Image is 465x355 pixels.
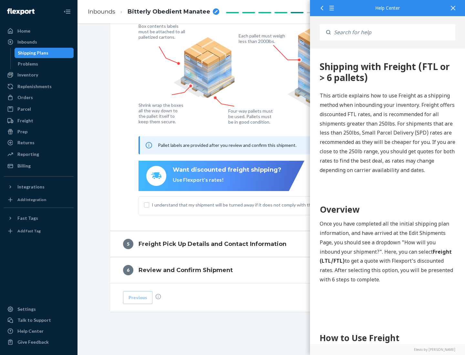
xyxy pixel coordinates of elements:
button: Previous [123,291,152,304]
a: Inventory [4,70,74,80]
button: 6Review and Confirm Shipment [110,257,433,283]
p: Once you have completed all the initial shipping plan information, and have arrived at the Edit S... [10,171,145,236]
div: Want discounted freight shipping? [173,166,281,174]
a: Inbounds [4,37,74,47]
ol: breadcrumbs [83,2,224,21]
a: Settings [4,304,74,314]
div: Billing [17,163,31,169]
input: I understand that my shipment will be turned away if it does not comply with the above guidelines. [144,202,149,208]
a: Prep [4,127,74,137]
a: Billing [4,161,74,171]
div: Add Fast Tag [17,228,41,234]
h1: Overview [10,155,145,167]
figcaption: Shrink wrap the boxes all the way down to the pallet itself to keep them secure. [139,102,185,124]
p: This article explains how to use Freight as a shipping method when inbounding your inventory. Fre... [10,43,145,126]
div: 5 [123,239,133,249]
span: Bitterly Obedient Manatee [128,8,210,16]
div: Home [17,28,30,34]
div: Problems [18,61,38,67]
a: Elevio by [PERSON_NAME] [320,347,455,352]
a: Returns [4,137,74,148]
div: 360 Shipping with Freight (FTL or > 6 pallets) [10,13,145,35]
span: Pallet labels are provided after you review and confirm this shipment. [158,142,296,148]
a: Parcel [4,104,74,114]
a: Reporting [4,149,74,159]
div: Talk to Support [17,317,51,323]
div: Integrations [17,184,45,190]
h4: Freight Pick Up Details and Contact Information [139,240,286,248]
a: Add Integration [4,195,74,205]
div: Add Integration [17,197,46,202]
a: Orders [4,92,74,103]
div: Use Flexport's rates! [173,176,281,184]
div: Help Center [320,6,455,10]
h1: How to Use Freight [10,283,145,296]
a: Problems [15,59,74,69]
button: Close Navigation [61,5,74,18]
div: Prep [17,128,27,135]
div: Freight [17,117,33,124]
div: 6 [123,265,133,275]
span: I understand that my shipment will be turned away if it does not comply with the above guidelines. [152,202,399,208]
img: Flexport logo [7,8,35,15]
div: Shipping Plans [18,50,48,56]
div: Fast Tags [17,215,38,221]
a: Shipping Plans [15,48,74,58]
button: Fast Tags [4,213,74,223]
h4: Review and Confirm Shipment [139,266,233,274]
div: Inbounds [17,39,37,45]
input: Search [331,24,455,40]
div: Returns [17,139,35,146]
div: Help Center [17,328,44,334]
a: Help Center [4,326,74,336]
div: Orders [17,94,33,101]
button: 5Freight Pick Up Details and Contact Information [110,231,433,257]
a: Talk to Support [4,315,74,325]
a: Home [4,26,74,36]
figcaption: Box contents labels must be attached to all palletized cartons. [139,23,187,40]
div: Reporting [17,151,39,157]
div: Inventory [17,72,38,78]
button: Integrations [4,182,74,192]
a: Freight [4,116,74,126]
div: Replenishments [17,83,52,90]
figcaption: Four-way pallets must be used. Pallets must be in good condition. [228,108,273,125]
h2: Step 1: Boxes and Labels [10,302,145,314]
div: Parcel [17,106,31,112]
a: Replenishments [4,81,74,92]
div: Give Feedback [17,339,49,345]
figcaption: Each pallet must weigh less than 2000lbs. [239,33,287,44]
a: Inbounds [88,8,115,15]
a: Add Fast Tag [4,226,74,236]
button: Give Feedback [4,337,74,347]
div: Settings [17,306,36,312]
